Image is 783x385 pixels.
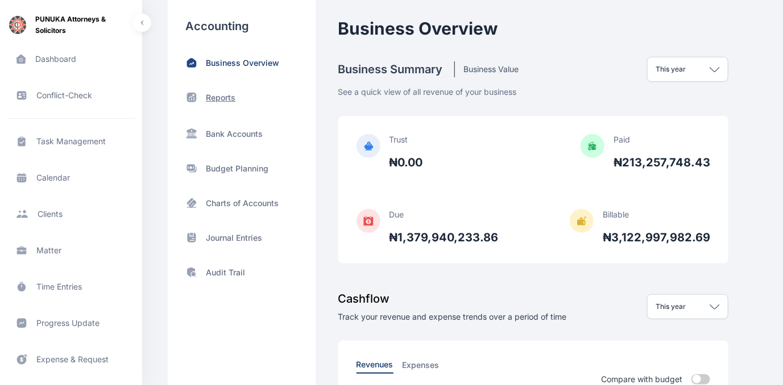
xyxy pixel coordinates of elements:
img: card-pos.ab3033c8.svg [186,197,197,209]
img: home-trend-up.185bc2c3.svg [186,57,197,69]
p: Paid [614,134,710,145]
p: Billable [603,209,710,220]
p: Journal Entries [206,232,263,244]
p: Track your revenue and expense trends over a period of time [338,311,567,323]
img: DueAmountIcon.42f0ab39.svg [357,209,380,233]
p: ₦0.00 [390,154,423,170]
img: archive-book.469f2b76.svg [186,232,197,244]
a: Business Overview [186,57,297,69]
img: TrustIcon.fde16d91.svg [357,134,380,158]
a: dashboard [7,45,135,73]
a: conflict-check [7,82,135,109]
p: Trust [390,134,423,145]
img: moneys.97c8a2cc.svg [186,162,197,174]
a: Charts of Accounts [186,197,297,209]
a: progress update [7,309,135,337]
a: Reports [186,91,297,103]
img: PaidIcon.786b7493.svg [581,134,604,158]
p: Budget Planning [206,163,269,174]
a: Audit Trail [186,266,297,278]
p: Reports [206,92,236,103]
a: task management [7,128,135,155]
p: Charts of Accounts [206,198,279,209]
h2: Business Overview [338,18,728,39]
span: PUNUKA Attorneys & Solicitors [35,14,133,36]
img: SideBarBankIcon.97256624.svg [186,127,197,139]
a: matter [7,237,135,264]
p: See a quick view of all revenue of your business [338,82,728,98]
p: Business Overview [206,57,280,69]
a: clients [7,200,135,228]
a: expense & request [7,346,135,373]
p: ₦1,379,940,233.86 [390,229,499,245]
img: BillableIcon.40ad40cf.svg [570,209,594,233]
p: This year [656,302,686,311]
button: Revenues [357,359,393,374]
h4: Business Summary [338,61,455,77]
p: Audit Trail [206,267,246,278]
a: time entries [7,273,135,300]
button: Expenses [403,359,440,374]
p: Bank Accounts [206,128,263,140]
p: ₦213,257,748.43 [614,154,710,170]
img: status-up.570d3177.svg [186,91,197,103]
p: Compare with budget [601,374,682,385]
p: This year [656,65,686,74]
h5: Business Value [455,64,519,75]
p: Due [390,209,499,220]
img: shield-search.e37bf0af.svg [186,266,197,278]
p: ₦3,122,997,982.69 [603,229,710,245]
h3: Cashflow [338,291,567,307]
a: Budget Planning [186,162,297,174]
a: Journal Entries [186,232,297,244]
a: Bank Accounts [186,126,297,140]
a: calendar [7,164,135,191]
h3: Accounting [186,18,297,34]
